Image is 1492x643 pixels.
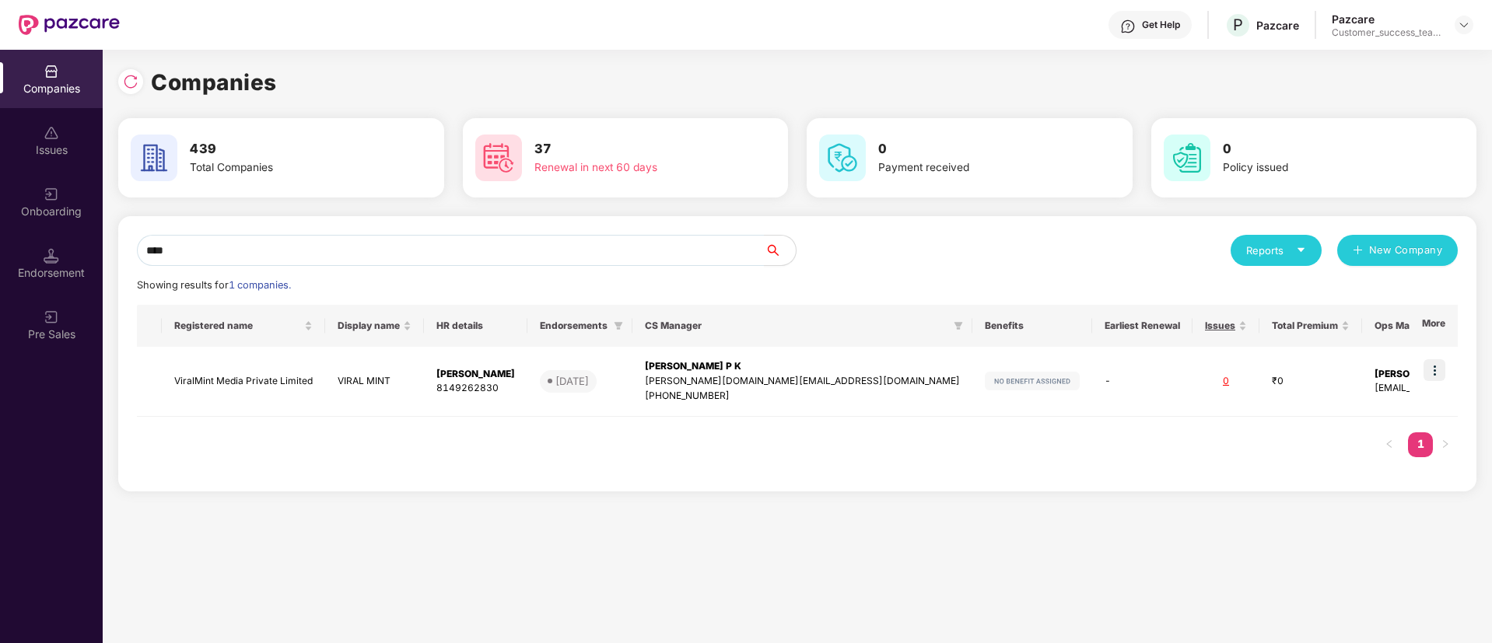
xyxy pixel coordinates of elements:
[878,159,1074,176] div: Payment received
[614,321,623,330] span: filter
[1246,243,1306,258] div: Reports
[44,64,59,79] img: svg+xml;base64,PHN2ZyBpZD0iQ29tcGFuaWVzIiB4bWxucz0iaHR0cDovL3d3dy53My5vcmcvMjAwMC9zdmciIHdpZHRoPS...
[764,244,796,257] span: search
[1408,432,1433,457] li: 1
[1410,305,1458,347] th: More
[1272,374,1350,389] div: ₹0
[424,305,527,347] th: HR details
[645,389,960,404] div: [PHONE_NUMBER]
[1223,159,1419,176] div: Policy issued
[436,381,515,396] div: 8149262830
[1377,432,1402,457] li: Previous Page
[19,15,120,35] img: New Pazcare Logo
[645,359,960,374] div: [PERSON_NAME] P K
[190,159,386,176] div: Total Companies
[1433,432,1458,457] li: Next Page
[972,305,1092,347] th: Benefits
[611,316,626,335] span: filter
[1424,359,1445,381] img: icon
[534,139,730,159] h3: 37
[1433,432,1458,457] button: right
[325,305,424,347] th: Display name
[162,305,325,347] th: Registered name
[1092,347,1193,417] td: -
[1385,439,1394,449] span: left
[436,367,515,382] div: [PERSON_NAME]
[645,374,960,389] div: [PERSON_NAME][DOMAIN_NAME][EMAIL_ADDRESS][DOMAIN_NAME]
[1256,18,1299,33] div: Pazcare
[229,279,291,291] span: 1 companies.
[1296,245,1306,255] span: caret-down
[985,372,1080,390] img: svg+xml;base64,PHN2ZyB4bWxucz0iaHR0cDovL3d3dy53My5vcmcvMjAwMC9zdmciIHdpZHRoPSIxMjIiIGhlaWdodD0iMj...
[1441,439,1450,449] span: right
[44,248,59,264] img: svg+xml;base64,PHN2ZyB3aWR0aD0iMTQuNSIgaGVpZ2h0PSIxNC41IiB2aWV3Qm94PSIwIDAgMTYgMTYiIGZpbGw9Im5vbm...
[325,347,424,417] td: VIRAL MINT
[1259,305,1362,347] th: Total Premium
[1223,139,1419,159] h3: 0
[1164,135,1210,181] img: svg+xml;base64,PHN2ZyB4bWxucz0iaHR0cDovL3d3dy53My5vcmcvMjAwMC9zdmciIHdpZHRoPSI2MCIgaGVpZ2h0PSI2MC...
[44,125,59,141] img: svg+xml;base64,PHN2ZyBpZD0iSXNzdWVzX2Rpc2FibGVkIiB4bWxucz0iaHR0cDovL3d3dy53My5vcmcvMjAwMC9zdmciIH...
[475,135,522,181] img: svg+xml;base64,PHN2ZyB4bWxucz0iaHR0cDovL3d3dy53My5vcmcvMjAwMC9zdmciIHdpZHRoPSI2MCIgaGVpZ2h0PSI2MC...
[137,279,291,291] span: Showing results for
[1205,374,1247,389] div: 0
[534,159,730,176] div: Renewal in next 60 days
[123,74,138,89] img: svg+xml;base64,PHN2ZyBpZD0iUmVsb2FkLTMyeDMyIiB4bWxucz0iaHR0cDovL3d3dy53My5vcmcvMjAwMC9zdmciIHdpZH...
[951,316,966,335] span: filter
[1092,305,1193,347] th: Earliest Renewal
[1332,12,1441,26] div: Pazcare
[1377,432,1402,457] button: left
[1120,19,1136,34] img: svg+xml;base64,PHN2ZyBpZD0iSGVscC0zMngzMiIgeG1sbnM9Imh0dHA6Ly93d3cudzMub3JnLzIwMDAvc3ZnIiB3aWR0aD...
[555,373,589,389] div: [DATE]
[819,135,866,181] img: svg+xml;base64,PHN2ZyB4bWxucz0iaHR0cDovL3d3dy53My5vcmcvMjAwMC9zdmciIHdpZHRoPSI2MCIgaGVpZ2h0PSI2MC...
[1142,19,1180,31] div: Get Help
[878,139,1074,159] h3: 0
[174,320,301,332] span: Registered name
[764,235,797,266] button: search
[131,135,177,181] img: svg+xml;base64,PHN2ZyB4bWxucz0iaHR0cDovL3d3dy53My5vcmcvMjAwMC9zdmciIHdpZHRoPSI2MCIgaGVpZ2h0PSI2MC...
[1272,320,1338,332] span: Total Premium
[645,320,947,332] span: CS Manager
[1408,432,1433,456] a: 1
[540,320,608,332] span: Endorsements
[1337,235,1458,266] button: plusNew Company
[1233,16,1243,34] span: P
[44,309,59,325] img: svg+xml;base64,PHN2ZyB3aWR0aD0iMjAiIGhlaWdodD0iMjAiIHZpZXdCb3g9IjAgMCAyMCAyMCIgZmlsbD0ibm9uZSIgeG...
[338,320,400,332] span: Display name
[1353,245,1363,257] span: plus
[162,347,325,417] td: ViralMint Media Private Limited
[1332,26,1441,39] div: Customer_success_team_lead
[190,139,386,159] h3: 439
[1369,243,1443,258] span: New Company
[44,187,59,202] img: svg+xml;base64,PHN2ZyB3aWR0aD0iMjAiIGhlaWdodD0iMjAiIHZpZXdCb3g9IjAgMCAyMCAyMCIgZmlsbD0ibm9uZSIgeG...
[1193,305,1259,347] th: Issues
[954,321,963,330] span: filter
[1205,320,1235,332] span: Issues
[1458,19,1470,31] img: svg+xml;base64,PHN2ZyBpZD0iRHJvcGRvd24tMzJ4MzIiIHhtbG5zPSJodHRwOi8vd3d3LnczLm9yZy8yMDAwL3N2ZyIgd2...
[151,65,277,100] h1: Companies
